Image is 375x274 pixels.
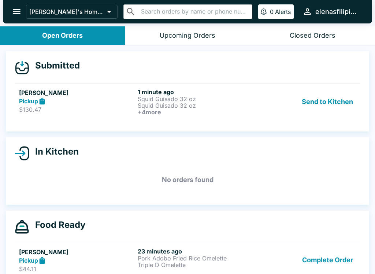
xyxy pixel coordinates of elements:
[299,88,356,115] button: Send to Kitchen
[160,32,215,40] div: Upcoming Orders
[19,248,135,256] h5: [PERSON_NAME]
[19,257,38,264] strong: Pickup
[15,167,360,193] h5: No orders found
[300,4,363,19] button: elenasfilipinofoods
[138,96,253,102] p: Squid Guisado 32 oz
[299,248,356,273] button: Complete Order
[29,146,79,157] h4: In Kitchen
[138,255,253,262] p: Pork Adobo Fried Rice Omelette
[138,109,253,115] h6: + 4 more
[290,32,335,40] div: Closed Orders
[275,8,291,15] p: Alerts
[29,60,80,71] h4: Submitted
[19,265,135,273] p: $44.11
[29,8,104,15] p: [PERSON_NAME]'s Home of the Finest Filipino Foods
[19,106,135,113] p: $130.47
[26,5,118,19] button: [PERSON_NAME]'s Home of the Finest Filipino Foods
[15,84,360,120] a: [PERSON_NAME]Pickup$130.471 minute agoSquid Guisado 32 ozSquid Guisado 32 oz+4moreSend to Kitchen
[138,262,253,268] p: Triple D Omelette
[42,32,83,40] div: Open Orders
[138,102,253,109] p: Squid Guisado 32 oz
[138,88,253,96] h6: 1 minute ago
[270,8,274,15] p: 0
[19,97,38,105] strong: Pickup
[315,7,360,16] div: elenasfilipinofoods
[19,88,135,97] h5: [PERSON_NAME]
[29,219,85,230] h4: Food Ready
[138,248,253,255] h6: 23 minutes ago
[139,7,249,17] input: Search orders by name or phone number
[7,2,26,21] button: open drawer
